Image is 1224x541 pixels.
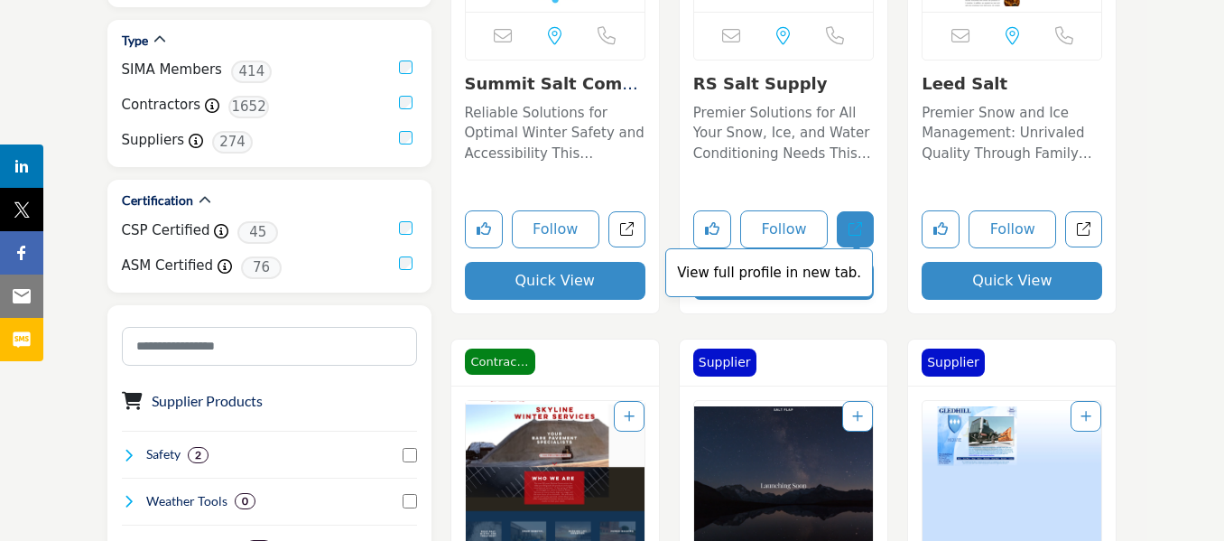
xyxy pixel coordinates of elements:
a: Premier Snow and Ice Management: Unrivaled Quality Through Family Values Founded on a legacy of s... [922,98,1102,164]
h3: RS Salt Supply [693,74,874,94]
a: Open rs-salt-supply in new tab [837,211,874,248]
b: 0 [242,495,248,508]
b: 2 [195,449,201,462]
label: CSP Certified [122,220,210,241]
button: Follow [969,210,1056,248]
p: Supplier [699,353,751,372]
a: Add To List [852,409,863,424]
a: Summit Salt Company [465,74,645,113]
h4: Safety: Safety refers to the measures, practices, and protocols implemented to protect individual... [146,445,181,463]
input: SIMA Members checkbox [399,61,413,74]
button: Follow [740,210,828,248]
input: Search Category [122,327,417,366]
input: Select Safety checkbox [403,448,417,462]
a: Reliable Solutions for Optimal Winter Safety and Accessibility This company stands at the forefro... [465,98,645,164]
h3: Summit Salt Company [465,74,645,94]
input: ASM Certified checkbox [399,257,413,270]
a: Open summit-salt-company in new tab [608,211,645,248]
input: Select Weather Tools checkbox [403,494,417,508]
span: Contractor [465,349,535,376]
a: Open leed-salt in new tab [1065,211,1102,248]
button: Supplier Products [152,390,263,412]
div: 2 Results For Safety [188,447,209,463]
p: Reliable Solutions for Optimal Winter Safety and Accessibility This company stands at the forefro... [465,103,645,164]
button: Like listing [922,210,960,248]
span: 45 [237,221,278,244]
button: Like listing [693,210,731,248]
span: 274 [212,131,253,154]
button: Quick View [465,262,645,300]
a: Add To List [624,409,635,424]
label: Contractors [122,95,201,116]
span: 414 [231,61,272,83]
h2: Type [122,32,148,50]
button: Follow [512,210,599,248]
label: ASM Certified [122,256,214,276]
label: SIMA Members [122,60,222,80]
a: Premier Solutions for All Your Snow, Ice, and Water Conditioning Needs This company operates as a... [693,98,874,164]
button: Quick View [922,262,1102,300]
h2: Certification [122,191,193,210]
p: Supplier [927,353,979,372]
label: Suppliers [122,130,185,151]
h3: Leed Salt [922,74,1102,94]
span: 1652 [228,96,269,118]
input: CSP Certified checkbox [399,221,413,235]
a: RS Salt Supply [693,74,828,93]
button: Like listing [465,210,503,248]
a: Add To List [1080,409,1091,424]
a: Leed Salt [922,74,1007,93]
span: 76 [241,257,282,279]
input: Suppliers checkbox [399,131,413,145]
input: Contractors checkbox [399,96,413,109]
h4: Weather Tools: Weather Tools refer to instruments, software, and technologies used to monitor, pr... [146,492,227,510]
p: Premier Solutions for All Your Snow, Ice, and Water Conditioning Needs This company operates as a... [693,103,874,164]
p: View full profile in new tab. [675,263,863,284]
p: Premier Snow and Ice Management: Unrivaled Quality Through Family Values Founded on a legacy of s... [922,103,1102,164]
div: 0 Results For Weather Tools [235,493,255,509]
